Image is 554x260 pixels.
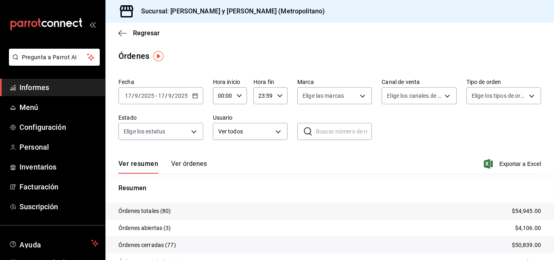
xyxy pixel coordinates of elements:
[297,79,314,85] font: Marca
[499,161,541,167] font: Exportar a Excel
[472,92,530,99] font: Elige los tipos de orden
[6,59,100,67] a: Pregunta a Parrot AI
[9,49,100,66] button: Pregunta a Parrot AI
[124,128,165,135] font: Elige los estatus
[19,123,66,131] font: Configuración
[253,79,274,85] font: Hora fin
[485,159,541,169] button: Exportar a Excel
[172,92,174,99] font: /
[125,92,132,99] input: --
[512,242,541,248] font: $50,839.00
[153,51,163,61] img: Marcador de información sobre herramientas
[138,92,141,99] font: /
[174,92,188,99] input: ----
[168,92,172,99] input: --
[118,225,171,231] font: Órdenes abiertas (3)
[155,92,157,99] font: -
[118,51,149,61] font: Órdenes
[213,114,233,121] font: Usuario
[22,54,77,60] font: Pregunta a Parrot AI
[118,242,176,248] font: Órdenes cerradas (77)
[118,159,207,174] div: pestañas de navegación
[165,92,167,99] font: /
[141,92,155,99] input: ----
[382,79,420,85] font: Canal de venta
[118,114,137,121] font: Estado
[19,183,58,191] font: Facturación
[213,79,240,85] font: Hora inicio
[515,225,541,231] font: $4,106.00
[19,241,41,249] font: Ayuda
[512,208,541,214] font: $54,945.00
[218,128,243,135] font: Ver todos
[118,160,158,168] font: Ver resumen
[171,160,207,168] font: Ver órdenes
[19,83,49,92] font: Informes
[466,79,501,85] font: Tipo de orden
[118,184,146,192] font: Resumen
[118,29,160,37] button: Regresar
[133,29,160,37] font: Regresar
[118,208,171,214] font: Órdenes totales (80)
[158,92,165,99] input: --
[134,92,138,99] input: --
[19,103,39,112] font: Menú
[387,92,452,99] font: Elige los canales de venta
[19,163,56,171] font: Inventarios
[316,123,372,140] input: Buscar número de referencia
[303,92,344,99] font: Elige las marcas
[141,7,325,15] font: Sucursal: [PERSON_NAME] y [PERSON_NAME] (Metropolitano)
[19,143,49,151] font: Personal
[89,21,96,28] button: abrir_cajón_menú
[19,202,58,211] font: Suscripción
[132,92,134,99] font: /
[118,79,134,85] font: Fecha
